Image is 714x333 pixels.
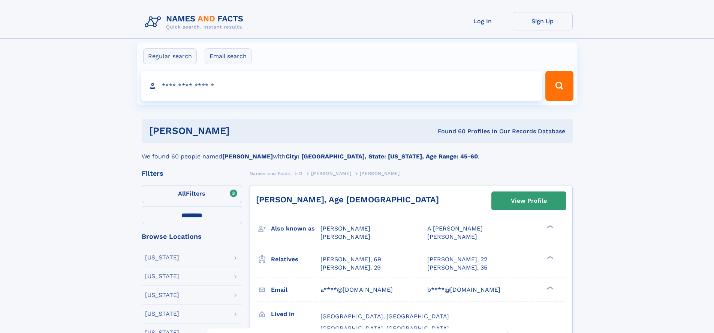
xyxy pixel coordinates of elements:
[360,171,400,176] span: [PERSON_NAME]
[145,255,179,261] div: [US_STATE]
[222,153,273,160] b: [PERSON_NAME]
[145,292,179,298] div: [US_STATE]
[492,192,566,210] a: View Profile
[178,190,186,197] span: All
[427,255,487,264] a: [PERSON_NAME], 22
[271,253,320,266] h3: Relatives
[311,171,351,176] span: [PERSON_NAME]
[320,325,449,332] span: [GEOGRAPHIC_DATA], [GEOGRAPHIC_DATA]
[271,222,320,235] h3: Also known as
[141,71,542,101] input: search input
[205,48,251,64] label: Email search
[142,143,573,161] div: We found 60 people named with .
[427,233,477,240] span: [PERSON_NAME]
[145,273,179,279] div: [US_STATE]
[145,311,179,317] div: [US_STATE]
[545,255,554,260] div: ❯
[271,308,320,321] h3: Lived in
[545,71,573,101] button: Search Button
[256,195,439,204] a: [PERSON_NAME], Age [DEMOGRAPHIC_DATA]
[545,285,554,290] div: ❯
[271,283,320,296] h3: Email
[427,225,483,232] span: A [PERSON_NAME]
[320,255,381,264] a: [PERSON_NAME], 69
[142,170,242,177] div: Filters
[320,233,370,240] span: [PERSON_NAME]
[453,12,513,30] a: Log In
[334,127,565,136] div: Found 60 Profiles In Our Records Database
[142,185,242,203] label: Filters
[320,313,449,320] span: [GEOGRAPHIC_DATA], [GEOGRAPHIC_DATA]
[511,192,547,209] div: View Profile
[142,12,250,32] img: Logo Names and Facts
[142,233,242,240] div: Browse Locations
[513,12,573,30] a: Sign Up
[311,169,351,178] a: [PERSON_NAME]
[299,169,303,178] a: D
[427,264,487,272] a: [PERSON_NAME], 35
[299,171,303,176] span: D
[149,126,334,136] h1: [PERSON_NAME]
[320,264,381,272] a: [PERSON_NAME], 29
[545,225,554,229] div: ❯
[286,153,478,160] b: City: [GEOGRAPHIC_DATA], State: [US_STATE], Age Range: 45-60
[320,225,370,232] span: [PERSON_NAME]
[143,48,197,64] label: Regular search
[250,169,291,178] a: Names and Facts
